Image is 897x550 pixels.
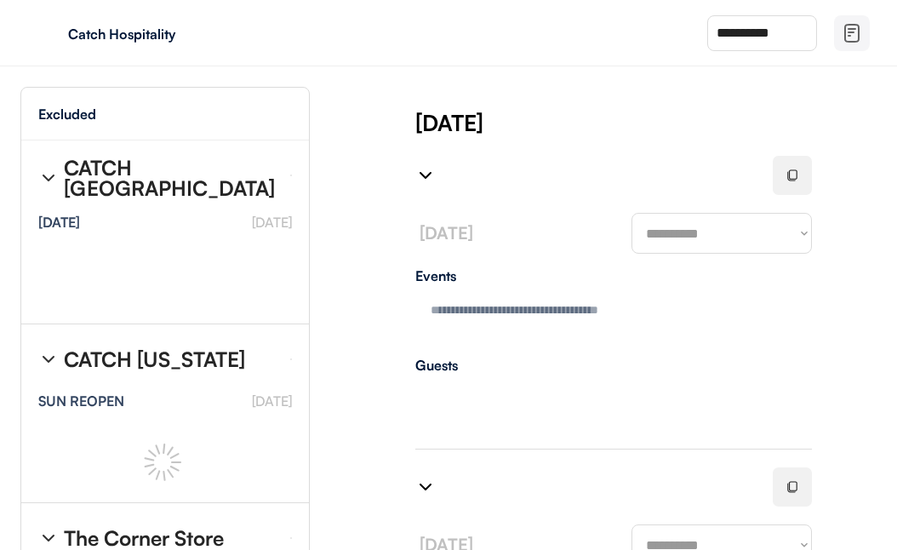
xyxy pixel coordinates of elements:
[64,528,224,548] div: The Corner Store
[68,27,283,41] div: Catch Hospitality
[415,165,436,186] img: chevron-right%20%281%29.svg
[252,392,292,410] font: [DATE]
[38,168,59,188] img: chevron-right%20%281%29.svg
[415,269,812,283] div: Events
[38,215,80,229] div: [DATE]
[38,394,124,408] div: SUN REOPEN
[415,107,897,138] div: [DATE]
[252,214,292,231] font: [DATE]
[415,358,812,372] div: Guests
[64,349,245,370] div: CATCH [US_STATE]
[38,528,59,548] img: chevron-right%20%281%29.svg
[415,477,436,497] img: chevron-right%20%281%29.svg
[420,222,473,243] font: [DATE]
[34,20,61,47] img: yH5BAEAAAAALAAAAAABAAEAAAIBRAA7
[38,107,96,121] div: Excluded
[38,349,59,370] img: chevron-right%20%281%29.svg
[64,158,277,198] div: CATCH [GEOGRAPHIC_DATA]
[842,23,862,43] img: file-02.svg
